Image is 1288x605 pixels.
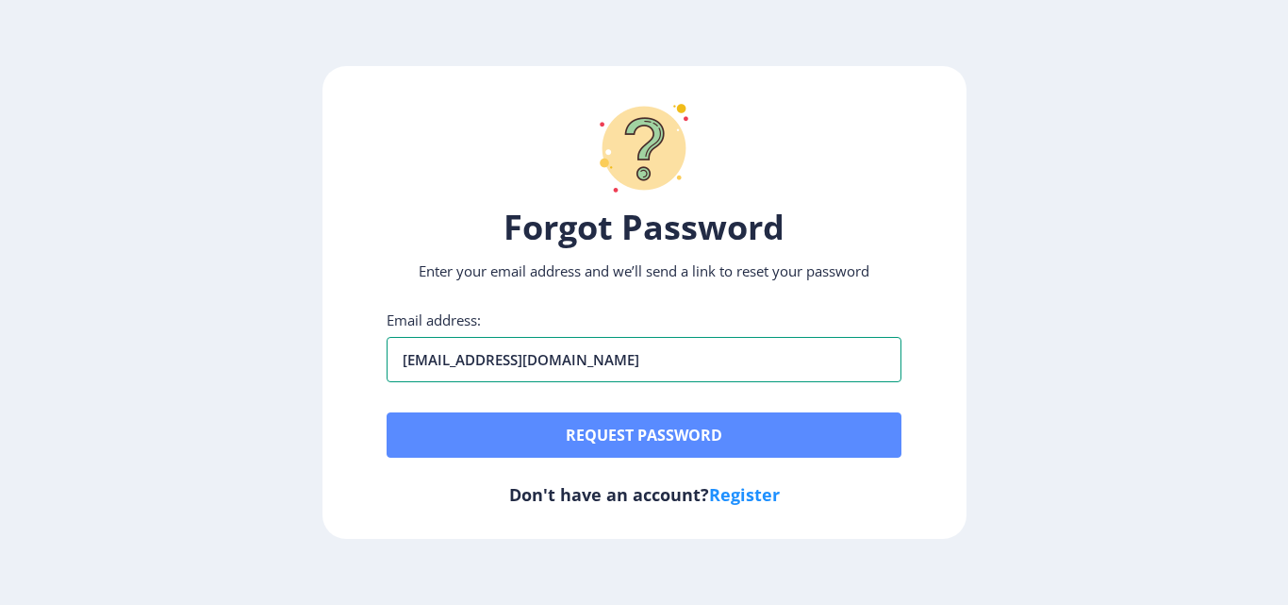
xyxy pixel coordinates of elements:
h6: Don't have an account? [387,483,901,506]
a: Register [709,483,780,506]
input: Email address [387,337,901,382]
img: question-mark [587,92,701,205]
button: Request password [387,412,901,458]
label: Email address: [387,311,481,329]
h1: Forgot Password [387,205,901,250]
p: Enter your email address and we’ll send a link to reset your password [387,261,901,280]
